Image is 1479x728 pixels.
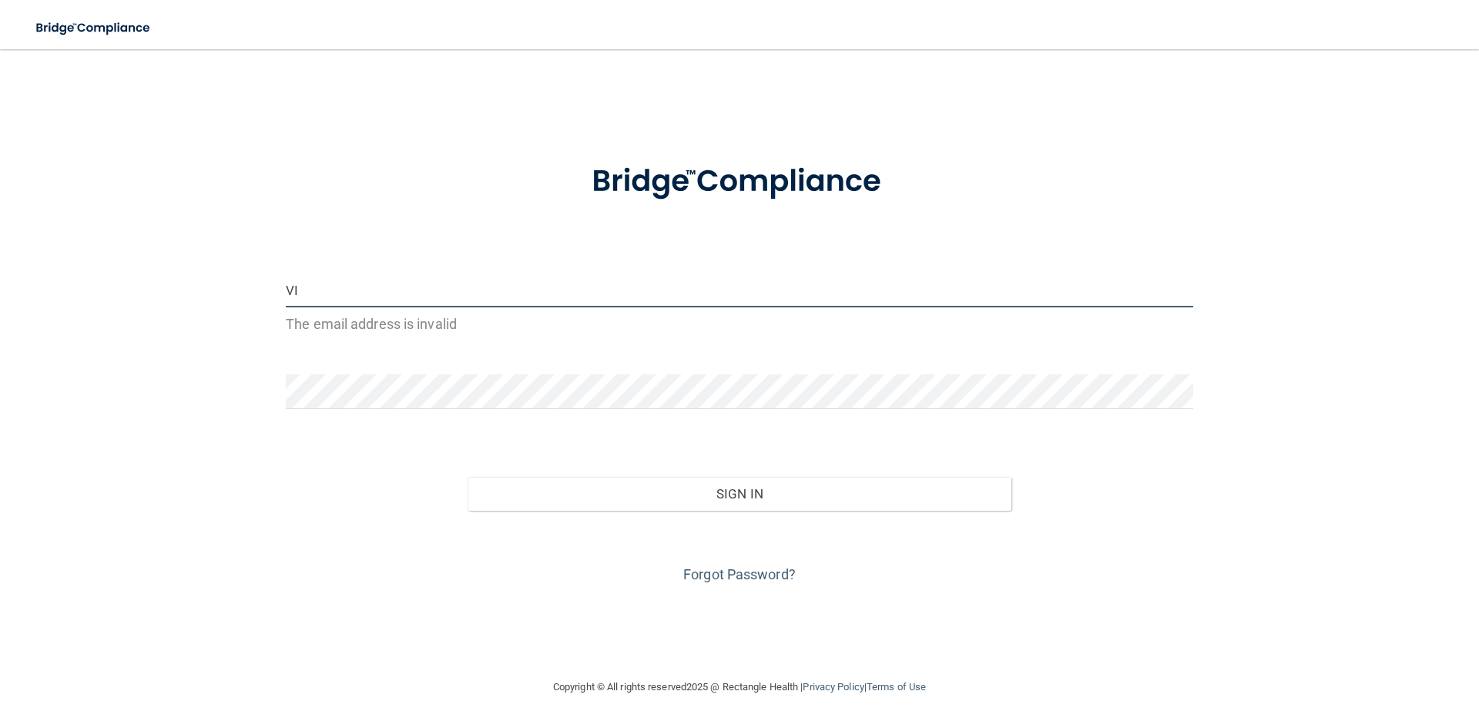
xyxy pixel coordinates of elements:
a: Forgot Password? [683,566,796,582]
input: Email [286,273,1193,307]
p: The email address is invalid [286,311,1193,337]
a: Terms of Use [867,681,926,693]
div: Copyright © All rights reserved 2025 @ Rectangle Health | | [458,663,1021,712]
img: bridge_compliance_login_screen.278c3ca4.svg [23,12,165,44]
button: Sign In [468,477,1012,511]
img: bridge_compliance_login_screen.278c3ca4.svg [560,142,919,222]
a: Privacy Policy [803,681,864,693]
